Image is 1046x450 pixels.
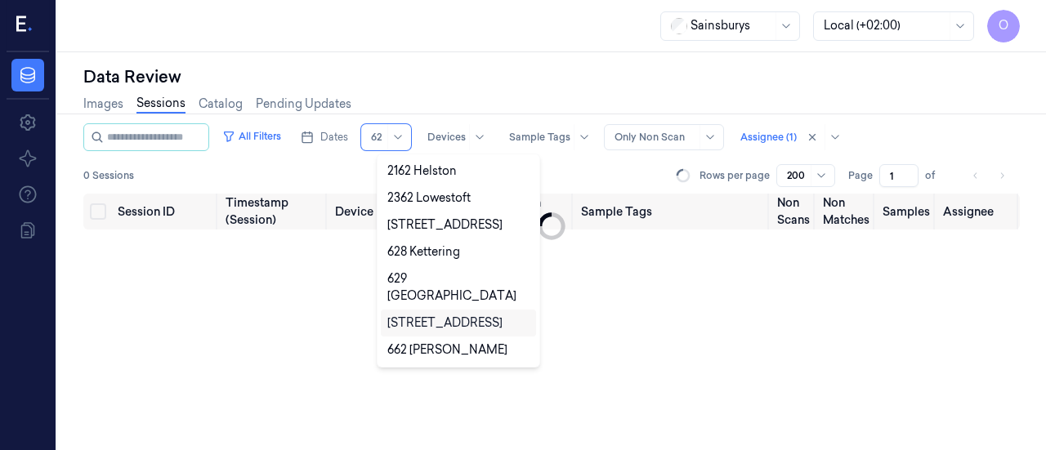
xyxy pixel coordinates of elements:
a: Pending Updates [256,96,351,113]
th: Sample Tags [574,194,771,229]
a: Sessions [136,95,186,114]
span: of [925,168,951,183]
th: Non Matches [816,194,876,229]
th: Non Scans [771,194,816,229]
th: Assignee [936,194,1020,229]
div: 628 Kettering [387,243,460,261]
div: 2362 Lowestoft [387,189,471,207]
button: All Filters [216,123,288,149]
div: 629 [GEOGRAPHIC_DATA] [387,270,530,305]
span: 0 Sessions [83,168,134,183]
th: Device [329,194,410,229]
div: 2162 Helston [387,163,457,180]
a: Catalog [199,96,243,113]
button: O [987,10,1020,42]
button: Select all [90,203,106,220]
button: Dates [294,124,355,150]
th: Session ID [111,194,219,229]
div: [STREET_ADDRESS] [387,216,503,234]
p: Rows per page [700,168,770,183]
div: [STREET_ADDRESS] [387,314,503,332]
th: Timestamp (Session) [219,194,329,229]
a: Images [83,96,123,113]
div: 662 [PERSON_NAME] [387,341,507,359]
div: Data Review [83,65,1020,88]
th: Samples [876,194,936,229]
span: Page [848,168,873,183]
span: Dates [320,130,348,145]
nav: pagination [964,164,1013,187]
